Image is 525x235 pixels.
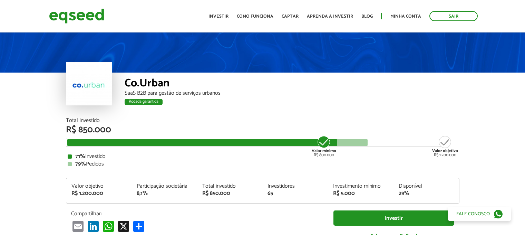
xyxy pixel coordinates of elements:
a: LinkedIn [86,220,100,232]
strong: Valor objetivo [432,148,458,154]
a: Como funciona [237,14,273,19]
img: EqSeed [49,7,104,25]
div: Participação societária [137,184,192,189]
a: WhatsApp [101,220,115,232]
div: Valor objetivo [71,184,127,189]
div: R$ 800.000 [311,135,337,157]
div: R$ 850.000 [66,125,459,134]
a: Minha conta [390,14,421,19]
strong: 71% [75,152,85,161]
a: Sair [429,11,478,21]
div: R$ 1.200.000 [432,135,458,157]
a: Aprenda a investir [307,14,353,19]
div: Investidores [268,184,323,189]
div: Total Investido [66,118,459,123]
div: SaaS B2B para gestão de serviços urbanos [125,91,459,96]
a: Fale conosco [448,207,511,221]
a: Captar [282,14,299,19]
div: R$ 1.200.000 [71,191,127,196]
p: Compartilhar: [71,210,323,217]
a: Blog [361,14,373,19]
div: 8,1% [137,191,192,196]
div: R$ 850.000 [202,191,257,196]
a: Investir [333,210,454,226]
div: Disponível [399,184,454,189]
div: Investido [68,154,458,159]
div: Total investido [202,184,257,189]
a: Email [71,220,85,232]
div: Co.Urban [125,78,459,91]
strong: 79% [75,159,86,169]
a: X [117,220,130,232]
div: Investimento mínimo [333,184,388,189]
div: R$ 5.000 [333,191,388,196]
a: Share [132,220,146,232]
strong: Valor mínimo [312,148,336,154]
div: Rodada garantida [125,99,163,105]
div: 29% [399,191,454,196]
a: Investir [208,14,229,19]
div: Pedidos [68,161,458,167]
div: 65 [268,191,323,196]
